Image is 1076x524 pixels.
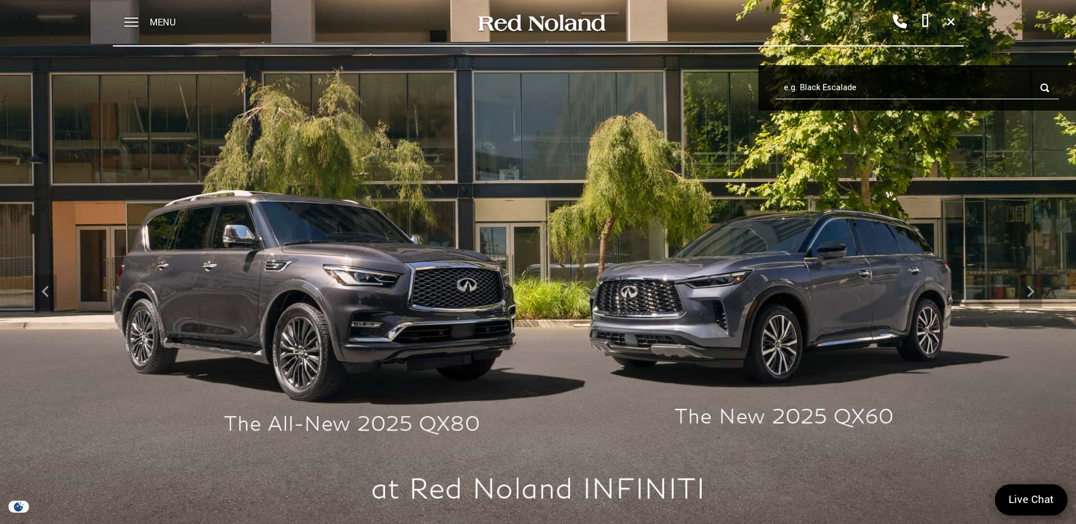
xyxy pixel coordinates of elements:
img: Red Noland Auto Group [476,13,606,33]
input: e.g. Black Escalade [775,77,1059,99]
img: Opt-Out Icon [6,501,32,513]
a: Live Chat [995,484,1067,515]
div: Next [1019,274,1042,309]
div: Previous [34,274,57,309]
span: Live Chat [1003,492,1060,508]
section: Click to Open Cookie Consent Modal [6,501,32,513]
